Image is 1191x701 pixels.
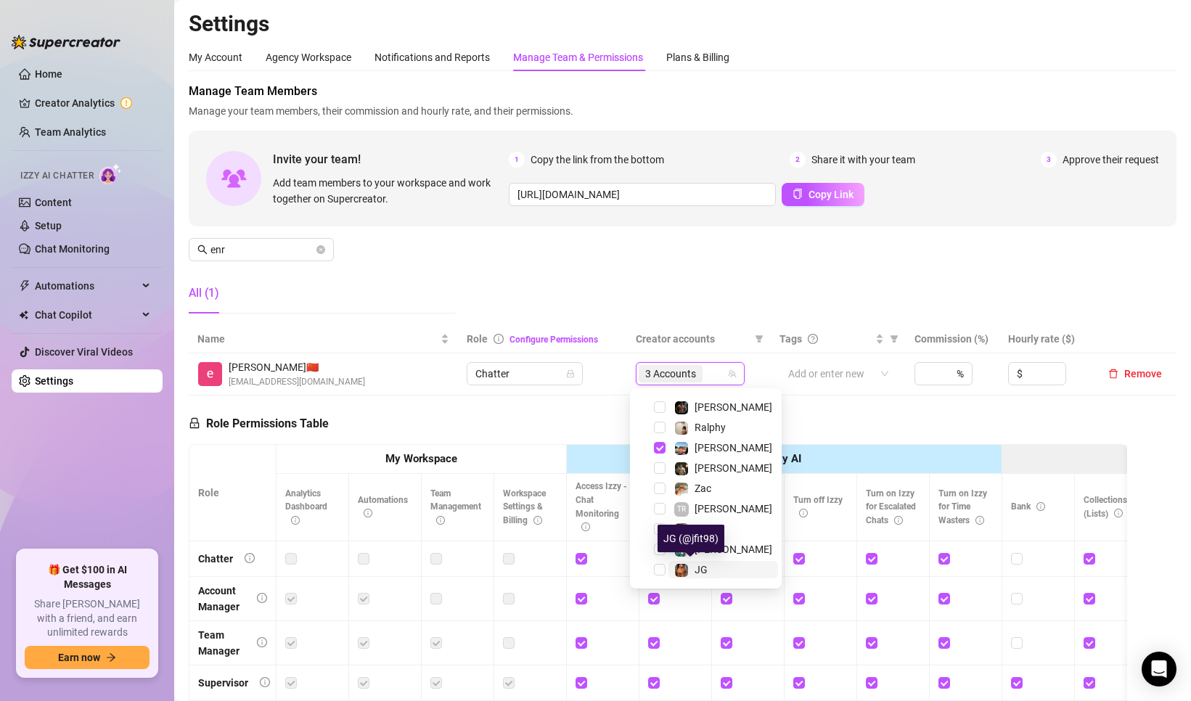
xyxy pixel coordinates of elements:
span: delete [1108,369,1118,379]
img: Trent [675,401,688,414]
span: Select tree node [654,503,666,515]
span: Ralphy [695,422,726,433]
a: Discover Viral Videos [35,346,133,358]
span: filter [755,335,764,343]
span: close-circle [316,245,325,254]
span: Workspace Settings & Billing [503,488,546,526]
span: Select tree node [654,442,666,454]
a: Team Analytics [35,126,106,138]
a: Content [35,197,72,208]
span: Manage your team members, their commission and hourly rate, and their permissions. [189,103,1176,119]
span: Tags [779,331,802,347]
span: info-circle [1036,502,1045,511]
span: Chat Copilot [35,303,138,327]
a: Home [35,68,62,80]
div: Account Manager [198,583,245,615]
span: Name [197,331,438,347]
span: info-circle [533,516,542,525]
a: Creator Analytics exclamation-circle [35,91,151,115]
span: Collections (Lists) [1084,495,1127,519]
span: [PERSON_NAME] [695,462,772,474]
span: Turn on Izzy for Escalated Chats [866,488,916,526]
span: Team Management [430,488,481,526]
h5: Role Permissions Table [189,415,329,433]
span: Remove [1124,368,1162,380]
span: info-circle [291,516,300,525]
span: [EMAIL_ADDRESS][DOMAIN_NAME] [229,375,365,389]
span: Add team members to your workspace and work together on Supercreator. [273,175,503,207]
span: Earn now [58,652,100,663]
span: info-circle [257,593,267,603]
span: Chatter [475,363,574,385]
img: AI Chatter [99,163,122,184]
input: Search members [210,242,314,258]
span: Select tree node [654,523,666,535]
div: JG (@jfit98) [658,525,724,552]
span: filter [890,335,899,343]
th: Commission (%) [906,325,1000,353]
span: Izzy AI Chatter [20,169,94,183]
div: Manage Team & Permissions [513,49,643,65]
span: Automations [35,274,138,298]
span: info-circle [436,516,445,525]
img: JG [675,564,688,577]
div: My Account [189,49,242,65]
a: Settings [35,375,73,387]
button: Remove [1102,365,1168,382]
span: thunderbolt [19,280,30,292]
span: info-circle [494,334,504,344]
th: Role [189,445,277,541]
th: Hourly rate ($) [999,325,1094,353]
span: Manage Team Members [189,83,1176,100]
span: Share it with your team [811,152,915,168]
th: Name [189,325,458,353]
div: All (1) [189,284,219,302]
span: copy [793,189,803,199]
span: info-circle [581,522,590,531]
img: Zac [675,483,688,496]
span: Automations [358,495,408,519]
span: lock [566,369,575,378]
span: Invite your team! [273,150,509,168]
span: 3 [1041,152,1057,168]
span: Copy the link from the bottom [531,152,664,168]
a: Configure Permissions [509,335,598,345]
span: [PERSON_NAME] [695,442,772,454]
span: Bank [1011,501,1045,512]
span: filter [752,328,766,350]
div: Team Manager [198,627,245,659]
span: [PERSON_NAME] [695,544,772,555]
span: info-circle [894,516,903,525]
a: Chat Monitoring [35,243,110,255]
span: [PERSON_NAME] [695,401,772,413]
h2: Settings [189,10,1176,38]
img: Tony [675,462,688,475]
span: Access Izzy - Chat Monitoring [576,481,627,533]
button: Copy Link [782,183,864,206]
span: TR [677,504,686,515]
span: 3 Accounts [639,365,703,382]
span: arrow-right [106,652,116,663]
span: filter [887,328,901,350]
span: Turn on Izzy for Time Wasters [938,488,987,526]
img: logo-BBDzfeDw.svg [12,35,120,49]
img: Katy [675,523,688,536]
div: Plans & Billing [666,49,729,65]
span: Approve their request [1063,152,1159,168]
span: Share [PERSON_NAME] with a friend, and earn unlimited rewards [25,597,150,640]
span: info-circle [260,677,270,687]
span: Select tree node [654,544,666,555]
span: Select tree node [654,564,666,575]
span: 1 [509,152,525,168]
div: Supervisor [198,675,248,691]
span: 3 Accounts [645,366,696,382]
img: Enrique S. [198,362,222,386]
span: info-circle [245,553,255,563]
img: Chat Copilot [19,310,28,320]
button: Earn nowarrow-right [25,646,150,669]
span: lock [189,417,200,429]
img: Zach [675,442,688,455]
span: Katy [695,523,716,535]
span: 2 [790,152,806,168]
span: 🎁 Get $100 in AI Messages [25,563,150,591]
